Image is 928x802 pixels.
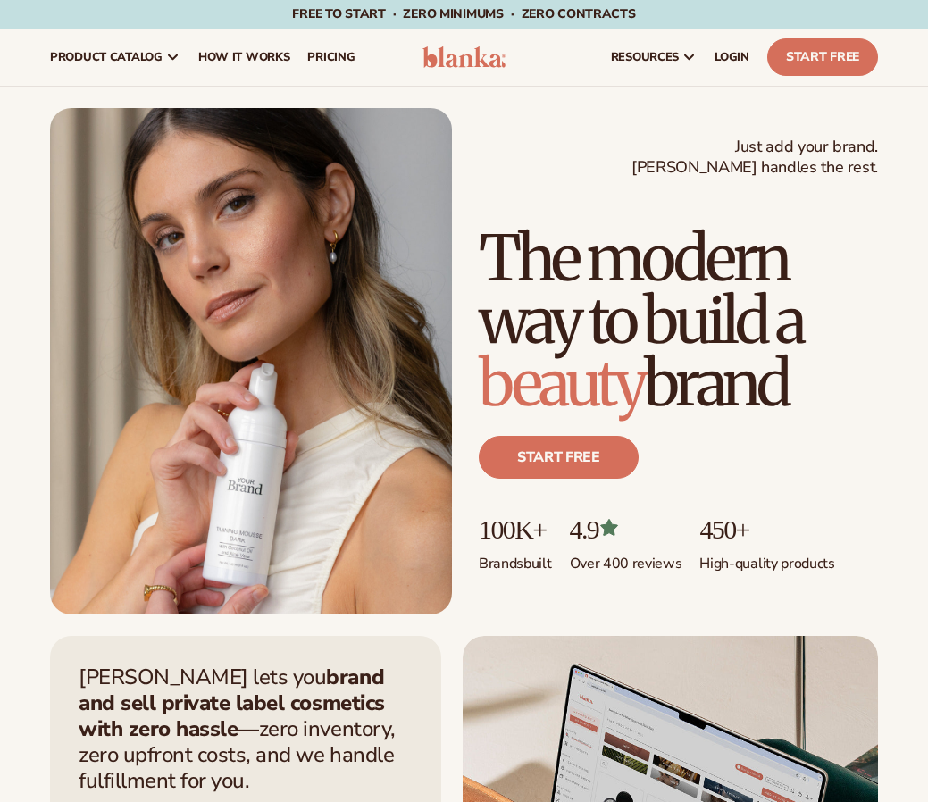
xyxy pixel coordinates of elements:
[292,5,635,22] span: Free to start · ZERO minimums · ZERO contracts
[307,50,355,64] span: pricing
[50,50,163,64] span: product catalog
[189,29,299,86] a: How It Works
[198,50,290,64] span: How It Works
[479,544,552,573] p: Brands built
[611,50,679,64] span: resources
[706,29,758,86] a: LOGIN
[715,50,749,64] span: LOGIN
[479,227,878,414] h1: The modern way to build a brand
[767,38,878,76] a: Start Free
[479,344,644,422] span: beauty
[422,46,506,68] img: logo
[79,664,413,793] p: [PERSON_NAME] lets you —zero inventory, zero upfront costs, and we handle fulfillment for you.
[79,663,385,743] strong: brand and sell private label cosmetics with zero hassle
[699,544,834,573] p: High-quality products
[570,544,682,573] p: Over 400 reviews
[631,137,878,179] span: Just add your brand. [PERSON_NAME] handles the rest.
[699,514,834,544] p: 450+
[41,29,189,86] a: product catalog
[298,29,364,86] a: pricing
[479,436,639,479] a: Start free
[570,514,682,544] p: 4.9
[479,514,552,544] p: 100K+
[602,29,706,86] a: resources
[50,108,452,614] img: Female holding tanning mousse.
